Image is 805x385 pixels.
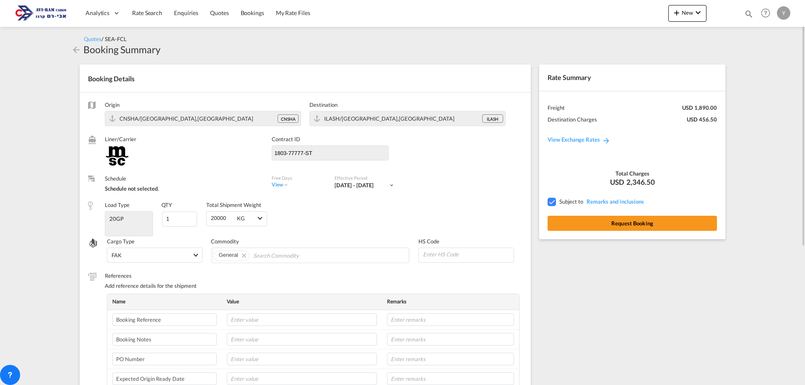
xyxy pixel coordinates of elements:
input: Load Type [106,212,152,225]
div: Rate Summary [539,65,725,90]
span: Quotes [84,36,101,42]
div: MSC [105,145,263,166]
div: QTY [161,201,172,209]
div: Viewicon-chevron-down [272,181,289,189]
div: 01 Sep 2025 - 14 Sep 2025 [335,181,374,189]
img: 166978e0a5f911edb4280f3c7a976193.png [13,4,69,23]
span: ILASH/Ashdod,Middle East [324,115,454,122]
div: Load Type [105,201,130,209]
input: Enter value [227,333,377,346]
label: Contract / Rate Agreement / Tariff / Spot Pricing Reference Number [272,135,389,143]
input: Enter remarks [387,333,514,346]
button: icon-plus 400-fgNewicon-chevron-down [668,5,706,22]
div: Help [758,6,777,21]
button: Remove General [236,251,249,259]
th: Remarks [382,294,519,310]
div: icon-magnify [744,9,753,22]
span: / SEA-FCL [101,36,127,42]
span: REMARKSINCLUSIONS [584,198,644,205]
md-icon: icon-chevron-down [693,8,703,18]
label: Liner/Carrier [105,135,263,143]
label: Schedule [105,175,263,182]
button: Request Booking [548,216,717,231]
div: Total Shipment Weight [206,201,261,209]
span: Booking Details [88,75,135,83]
md-icon: icon-chevron-down [283,182,289,188]
span: My Rate Files [276,9,310,16]
md-chips-wrap: Chips container. Use arrow keys to select chips. [212,248,410,263]
div: Destination Charges [548,116,597,123]
input: Enter remarks [387,313,514,326]
label: References [105,272,522,279]
label: Commodity [211,238,410,245]
label: Free Days [272,175,326,181]
input: Enter value [227,372,377,385]
div: Total Charges [548,170,717,177]
span: Rate Search [132,9,162,16]
md-icon: icon-magnify [744,9,753,18]
div: ILASH [482,114,503,123]
div: Freight [548,104,565,111]
input: Enter value [227,353,377,365]
input: Weight [210,212,234,224]
md-icon: /assets/icons/custom/liner-aaa8ad.svg [88,136,96,144]
md-icon: icon-plus 400-fg [672,8,682,18]
input: Enter remarks [387,353,514,365]
div: Add reference details for the shipment [105,282,522,289]
div: KG [237,215,245,222]
div: USD 456.50 [687,116,717,123]
input: Enter label [112,333,217,346]
input: Search Commodity [253,249,330,262]
div: Schedule not selected. [105,185,263,192]
span: Quotes [210,9,229,16]
div: FAK [112,252,122,258]
div: 1803-77777-ST [272,149,345,157]
input: Enter label [112,372,217,385]
div: General. Press delete to remove this chip. [219,251,240,259]
input: Enter HS Code [422,248,514,261]
div: USD [548,177,717,187]
md-icon: icon-chevron-down [389,182,395,188]
md-select: Select Cargo type: FAK [107,248,203,263]
span: Bookings [241,9,264,16]
div: CNSHA [278,114,299,123]
th: Value [222,294,382,310]
div: USD 1,890.00 [682,104,717,111]
span: Enquiries [174,9,198,16]
div: Y [777,6,790,20]
img: MSC [105,145,129,166]
span: Analytics [86,9,109,17]
md-icon: icon-arrow-left [71,45,81,55]
span: New [672,9,703,16]
span: Subject to [559,198,583,205]
input: Enter value [227,313,377,326]
label: Destination [309,101,506,109]
input: Enter remarks [387,372,514,385]
span: Help [758,6,773,20]
label: Effective Period [335,175,410,181]
input: Enter label [112,313,217,326]
md-icon: icon-arrow-right [602,136,610,145]
span: 2,346.50 [626,177,655,187]
label: Cargo Type [107,238,203,245]
span: General [219,252,238,258]
label: HS Code [418,238,514,245]
div: icon-arrow-left [71,43,83,56]
span: CNSHA/Shanghai,Asia Pacific [119,115,253,122]
div: Booking Summary [83,43,161,56]
input: Enter label [112,353,217,365]
input: Qty [162,212,197,227]
a: View Exchange Rates [539,128,619,151]
label: Origin [105,101,301,109]
th: Name [107,294,222,310]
